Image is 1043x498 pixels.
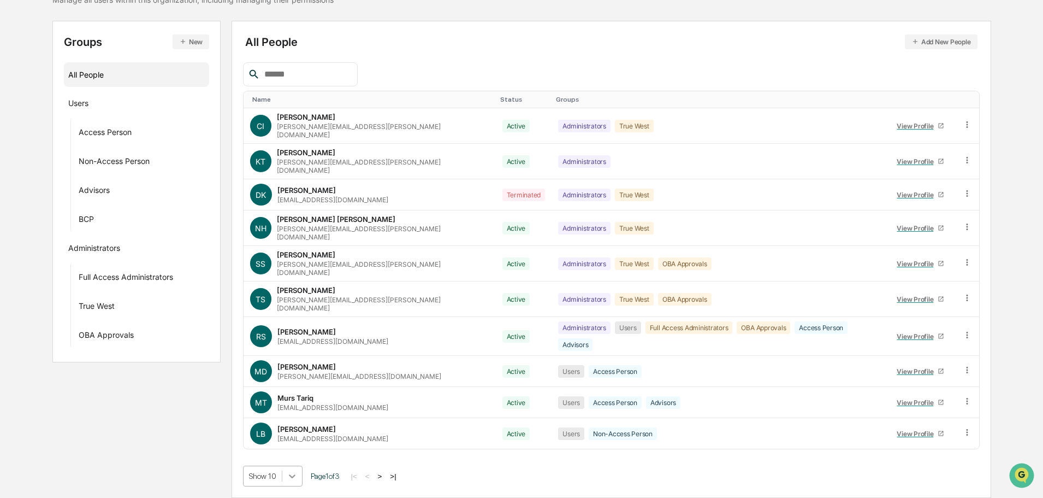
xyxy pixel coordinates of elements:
div: Access Person [795,321,848,334]
button: Start new chat [186,87,199,100]
div: Users [68,98,88,112]
div: View Profile [897,367,938,376]
div: Active [502,120,530,132]
button: Add New People [905,34,977,49]
div: [PERSON_NAME] [277,327,336,336]
div: Advisors [79,185,110,198]
div: View Profile [897,295,938,303]
div: View Profile [897,399,938,407]
div: Active [502,396,530,409]
div: [PERSON_NAME] [277,186,336,195]
a: View Profile [892,291,949,308]
a: View Profile [892,153,949,170]
div: OBA Approvals [79,330,134,343]
div: Administrators [558,321,611,334]
div: Administrators [558,293,611,306]
button: See all [169,119,199,132]
span: TS [256,295,265,304]
span: Attestations [90,224,135,235]
div: True West [615,120,654,132]
div: Administrators [558,222,611,235]
div: Active [502,427,530,440]
span: Pylon [109,271,132,279]
div: 🔎 [11,245,20,254]
div: Murs Tariq [277,394,313,402]
div: Non-Access Person [79,156,150,169]
div: OBA Approvals [658,293,712,306]
div: [PERSON_NAME] [277,148,335,157]
div: Terminated [502,189,546,201]
div: Users [558,365,584,378]
div: Active [502,330,530,343]
div: Active [502,222,530,235]
div: True West [615,189,654,201]
div: View Profile [897,122,938,130]
span: CI [257,121,264,131]
div: Access Person [79,127,132,140]
span: • [91,178,94,187]
span: [DATE] [97,149,119,157]
div: True West [615,257,654,270]
div: Administrators [558,189,611,201]
div: Non-Access Person [589,427,657,440]
div: OBA Approvals [658,257,712,270]
a: 🗄️Attestations [75,219,140,239]
div: Users [615,321,641,334]
button: >| [387,472,399,481]
div: Active [502,293,530,306]
div: BCP [79,214,94,227]
div: True West [615,293,654,306]
img: Tammy Steffen [11,168,28,185]
a: View Profile [892,186,949,203]
a: View Profile [892,220,949,237]
div: Toggle SortBy [964,96,975,103]
a: View Profile [892,394,949,411]
div: View Profile [897,430,938,438]
a: 🔎Data Lookup [7,240,73,260]
div: [EMAIL_ADDRESS][DOMAIN_NAME] [277,196,388,204]
a: View Profile [892,118,949,134]
div: Administrators [68,243,120,256]
div: Active [502,155,530,168]
a: Powered byPylon [77,271,132,279]
div: All People [68,66,205,84]
div: [PERSON_NAME][EMAIL_ADDRESS][DOMAIN_NAME] [277,372,441,380]
div: Start new chat [49,84,179,95]
div: View Profile [897,157,938,166]
div: Toggle SortBy [890,96,951,103]
div: Administrators [558,257,611,270]
div: Administrators [558,120,611,132]
div: [PERSON_NAME] [277,113,335,121]
div: [PERSON_NAME][EMAIL_ADDRESS][PERSON_NAME][DOMAIN_NAME] [277,122,489,139]
div: Access Person [589,365,642,378]
a: View Profile [892,328,949,345]
span: Preclearance [22,224,70,235]
div: Full Access Administrators [79,272,173,285]
span: [PERSON_NAME] [34,149,88,157]
div: [PERSON_NAME][EMAIL_ADDRESS][PERSON_NAME][DOMAIN_NAME] [277,296,489,312]
iframe: Open customer support [1008,462,1038,491]
div: View Profile [897,191,938,199]
div: Toggle SortBy [500,96,548,103]
div: Advisors [558,338,592,351]
div: We're available if you need us! [49,95,150,103]
div: Users [558,396,584,409]
span: Page 1 of 3 [311,472,340,481]
span: MT [255,398,267,407]
div: All People [245,34,977,49]
div: Active [502,365,530,378]
div: 🖐️ [11,225,20,233]
div: Groups [64,34,210,49]
a: View Profile [892,363,949,380]
div: 🗄️ [79,225,88,233]
span: LB [256,429,265,438]
div: Administrators [558,155,611,168]
span: NH [255,224,266,233]
div: [PERSON_NAME] [277,286,335,295]
img: Tammy Steffen [11,138,28,156]
div: OBA Approvals [737,321,790,334]
a: View Profile [892,255,949,272]
p: How can we help? [11,23,199,40]
img: 1746055101610-c473b297-6a78-478c-a979-82029cc54cd1 [11,84,31,103]
a: View Profile [892,425,949,442]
